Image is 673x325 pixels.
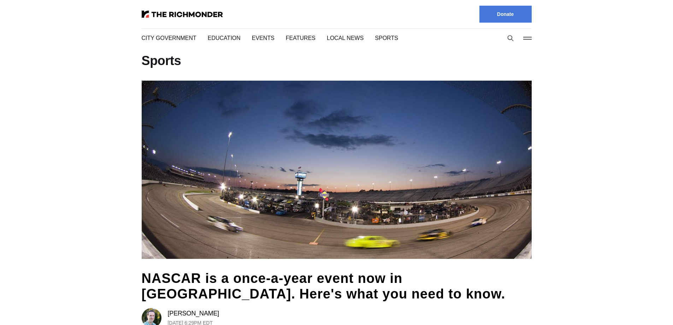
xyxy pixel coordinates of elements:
[367,34,389,42] a: Sports
[168,309,220,318] a: [PERSON_NAME]
[479,6,532,23] a: Donate
[282,34,310,42] a: Features
[206,34,239,42] a: Education
[142,11,223,18] img: The Richmonder
[505,33,516,43] button: Search this site
[142,34,195,42] a: City Government
[613,290,673,325] iframe: portal-trigger
[321,34,356,42] a: Local News
[250,34,271,42] a: Events
[142,269,524,303] a: NASCAR is a once-a-year event now in [GEOGRAPHIC_DATA]. Here's what you need to know.
[142,55,532,66] h1: Sports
